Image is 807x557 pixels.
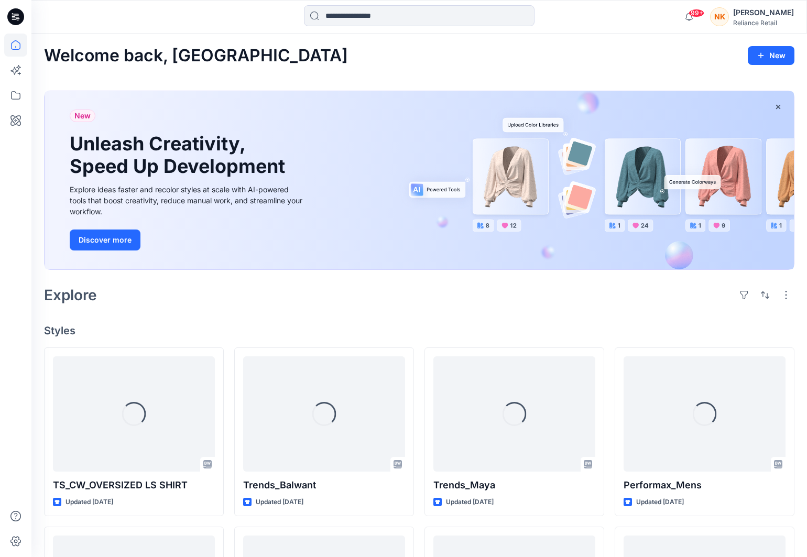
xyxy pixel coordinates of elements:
div: NK [710,7,729,26]
p: Updated [DATE] [256,497,303,508]
div: [PERSON_NAME] [733,6,794,19]
p: Updated [DATE] [446,497,494,508]
p: Updated [DATE] [636,497,684,508]
p: Performax_Mens [624,478,786,493]
p: Trends_Maya [433,478,595,493]
h2: Welcome back, [GEOGRAPHIC_DATA] [44,46,348,65]
button: New [748,46,794,65]
span: 99+ [689,9,704,17]
p: TS_CW_OVERSIZED LS SHIRT [53,478,215,493]
p: Trends_Balwant [243,478,405,493]
span: New [74,110,91,122]
button: Discover more [70,230,140,250]
div: Explore ideas faster and recolor styles at scale with AI-powered tools that boost creativity, red... [70,184,306,217]
div: Reliance Retail [733,19,794,27]
h4: Styles [44,324,794,337]
a: Discover more [70,230,306,250]
h1: Unleash Creativity, Speed Up Development [70,133,290,178]
h2: Explore [44,287,97,303]
p: Updated [DATE] [66,497,113,508]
